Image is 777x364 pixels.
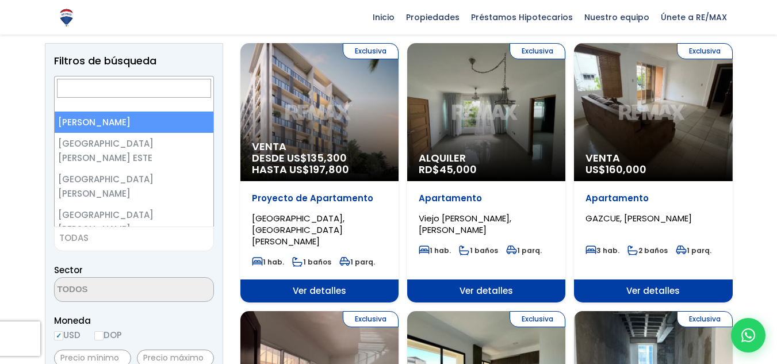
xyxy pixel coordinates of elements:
[94,331,104,340] input: DOP
[94,328,122,342] label: DOP
[655,9,733,26] span: Únete a RE/MAX
[54,55,214,67] h2: Filtros de búsqueda
[407,43,565,302] a: Exclusiva Alquiler RD$45,000 Apartamento Viejo [PERSON_NAME], [PERSON_NAME] 1 hab. 1 baños 1 parq...
[252,212,345,247] span: [GEOGRAPHIC_DATA], [GEOGRAPHIC_DATA][PERSON_NAME]
[419,193,554,204] p: Apartamento
[606,162,646,177] span: 160,000
[252,164,387,175] span: HASTA US$
[252,152,387,175] span: DESDE US$
[510,43,565,59] span: Exclusiva
[585,162,646,177] span: US$
[309,162,349,177] span: 197,800
[419,152,554,164] span: Alquiler
[677,43,733,59] span: Exclusiva
[343,43,399,59] span: Exclusiva
[252,141,387,152] span: Venta
[506,246,542,255] span: 1 parq.
[510,311,565,327] span: Exclusiva
[459,246,498,255] span: 1 baños
[419,246,451,255] span: 1 hab.
[56,7,76,28] img: Logo de REMAX
[574,279,732,302] span: Ver detalles
[54,264,83,276] span: Sector
[57,79,211,98] input: Search
[307,151,347,165] span: 135,300
[585,246,619,255] span: 3 hab.
[59,232,89,244] span: TODAS
[585,152,721,164] span: Venta
[252,193,387,204] p: Proyecto de Apartamento
[54,227,214,251] span: TODAS
[54,328,81,342] label: USD
[676,246,711,255] span: 1 parq.
[54,331,63,340] input: USD
[574,43,732,302] a: Exclusiva Venta US$160,000 Apartamento GAZCUE, [PERSON_NAME] 3 hab. 2 baños 1 parq. Ver detalles
[465,9,579,26] span: Préstamos Hipotecarios
[240,279,399,302] span: Ver detalles
[55,133,213,168] li: [GEOGRAPHIC_DATA][PERSON_NAME] ESTE
[292,257,331,267] span: 1 baños
[627,246,668,255] span: 2 baños
[677,311,733,327] span: Exclusiva
[55,230,213,246] span: TODAS
[55,204,213,240] li: [GEOGRAPHIC_DATA][PERSON_NAME]
[339,257,375,267] span: 1 parq.
[585,212,692,224] span: GAZCUE, [PERSON_NAME]
[367,9,400,26] span: Inicio
[54,313,214,328] span: Moneda
[419,162,477,177] span: RD$
[55,168,213,204] li: [GEOGRAPHIC_DATA][PERSON_NAME]
[55,278,166,302] textarea: Search
[585,193,721,204] p: Apartamento
[55,112,213,133] li: [PERSON_NAME]
[54,75,214,90] label: Comprar
[252,257,284,267] span: 1 hab.
[240,43,399,302] a: Exclusiva Venta DESDE US$135,300 HASTA US$197,800 Proyecto de Apartamento [GEOGRAPHIC_DATA], [GEO...
[400,9,465,26] span: Propiedades
[407,279,565,302] span: Ver detalles
[343,311,399,327] span: Exclusiva
[579,9,655,26] span: Nuestro equipo
[419,212,511,236] span: Viejo [PERSON_NAME], [PERSON_NAME]
[439,162,477,177] span: 45,000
